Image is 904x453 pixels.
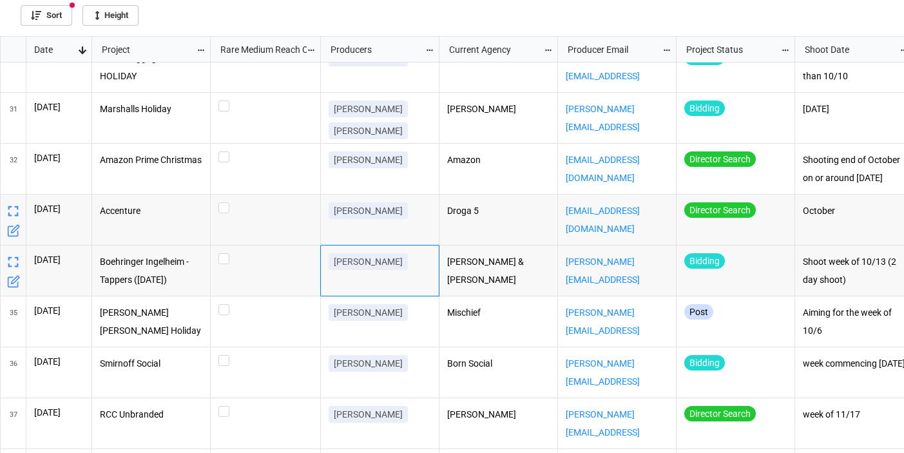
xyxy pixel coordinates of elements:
[797,43,899,57] div: Shoot Date
[100,253,203,288] p: Boehringer Ingelheim - Tappers ([DATE])
[34,253,84,266] p: [DATE]
[334,306,403,319] p: [PERSON_NAME]
[447,253,550,288] p: [PERSON_NAME] & [PERSON_NAME]
[34,355,84,368] p: [DATE]
[334,255,403,268] p: [PERSON_NAME]
[447,101,550,119] p: [PERSON_NAME]
[441,43,543,57] div: Current Agency
[566,206,640,234] a: [EMAIL_ADDRESS][DOMAIN_NAME]
[566,307,640,353] a: [PERSON_NAME][EMAIL_ADDRESS][DOMAIN_NAME]
[447,406,550,424] p: [PERSON_NAME]
[34,202,84,215] p: [DATE]
[10,296,17,347] span: 35
[100,202,203,220] p: Accenture
[21,5,72,26] a: Sort
[10,42,17,92] span: 30
[560,43,662,57] div: Producer Email
[447,202,550,220] p: Droga 5
[100,304,203,339] p: [PERSON_NAME] [PERSON_NAME] Holiday
[323,43,425,57] div: Producers
[566,101,669,135] p: ,
[447,304,550,322] p: Mischief
[94,43,196,57] div: Project
[334,102,403,115] p: [PERSON_NAME]
[100,355,203,373] p: Smirnoff Social
[10,144,17,194] span: 32
[684,304,713,320] div: Post
[334,153,403,166] p: [PERSON_NAME]
[100,406,203,424] p: RCC Unbranded
[678,43,780,57] div: Project Status
[100,101,203,119] p: Marshalls Holiday
[684,406,756,421] div: Director Search
[34,101,84,113] p: [DATE]
[566,155,640,183] a: [EMAIL_ADDRESS][DOMAIN_NAME]
[100,50,203,84] p: AWAY Luggage x HOLIDAY
[1,37,92,63] div: grid
[334,204,403,217] p: [PERSON_NAME]
[334,124,403,137] p: [PERSON_NAME]
[10,93,17,143] span: 31
[334,408,403,421] p: [PERSON_NAME]
[447,355,550,373] p: Born Social
[447,151,550,169] p: Amazon
[566,104,640,185] a: [PERSON_NAME][EMAIL_ADDRESS][PERSON_NAME][PERSON_NAME][DOMAIN_NAME]
[10,347,17,398] span: 36
[684,151,756,167] div: Director Search
[34,304,84,317] p: [DATE]
[684,355,725,371] div: Bidding
[566,256,640,320] a: [PERSON_NAME][EMAIL_ADDRESS][PERSON_NAME][DOMAIN_NAME]
[684,253,725,269] div: Bidding
[684,101,725,116] div: Bidding
[213,43,306,57] div: Rare Medium Reach Out
[10,398,17,448] span: 37
[82,5,139,26] a: Height
[26,43,78,57] div: Date
[34,151,84,164] p: [DATE]
[34,406,84,419] p: [DATE]
[100,151,203,169] p: Amazon Prime Christmas
[334,357,403,370] p: [PERSON_NAME]
[684,202,756,218] div: Director Search
[566,358,640,422] a: [PERSON_NAME][EMAIL_ADDRESS][PERSON_NAME][DOMAIN_NAME]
